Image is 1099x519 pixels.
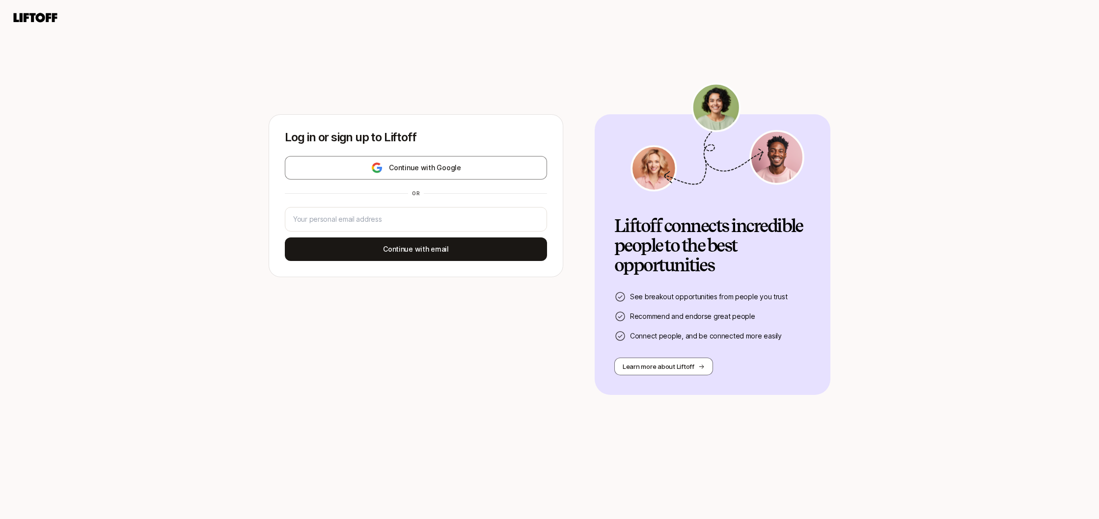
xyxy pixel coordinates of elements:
h2: Liftoff connects incredible people to the best opportunities [614,216,811,275]
p: See breakout opportunities from people you trust [630,291,788,303]
p: Connect people, and be connected more easily [630,330,782,342]
img: signup-banner [629,82,806,192]
p: Log in or sign up to Liftoff [285,130,547,144]
input: Your personal email address [293,213,539,225]
div: or [408,189,424,197]
button: Continue with email [285,237,547,261]
p: Recommend and endorse great people [630,311,755,322]
button: Continue with Google [285,156,547,180]
img: google-logo [371,162,383,174]
button: Learn more about Liftoff [614,358,713,375]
